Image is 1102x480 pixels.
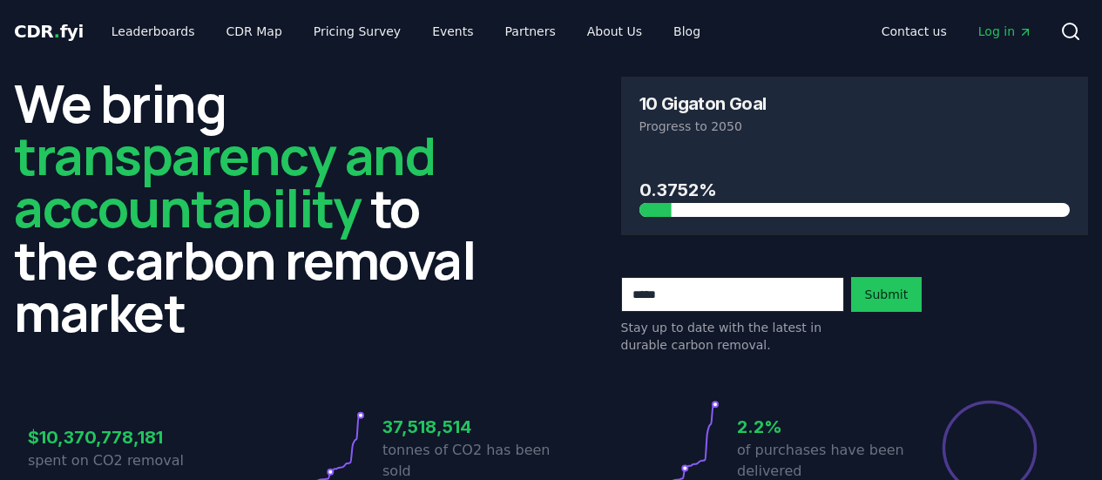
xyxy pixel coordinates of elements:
[659,16,714,47] a: Blog
[573,16,656,47] a: About Us
[213,16,296,47] a: CDR Map
[54,21,60,42] span: .
[491,16,570,47] a: Partners
[28,450,197,471] p: spent on CO2 removal
[98,16,209,47] a: Leaderboards
[868,16,1046,47] nav: Main
[300,16,415,47] a: Pricing Survey
[14,19,84,44] a: CDR.fyi
[737,414,906,440] h3: 2.2%
[382,414,551,440] h3: 37,518,514
[639,177,1071,203] h3: 0.3752%
[14,119,435,243] span: transparency and accountability
[978,23,1032,40] span: Log in
[98,16,714,47] nav: Main
[639,95,767,112] h3: 10 Gigaton Goal
[851,277,923,312] button: Submit
[28,424,197,450] h3: $10,370,778,181
[14,21,84,42] span: CDR fyi
[868,16,961,47] a: Contact us
[639,118,1071,135] p: Progress to 2050
[964,16,1046,47] a: Log in
[621,319,844,354] p: Stay up to date with the latest in durable carbon removal.
[14,77,482,338] h2: We bring to the carbon removal market
[418,16,487,47] a: Events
